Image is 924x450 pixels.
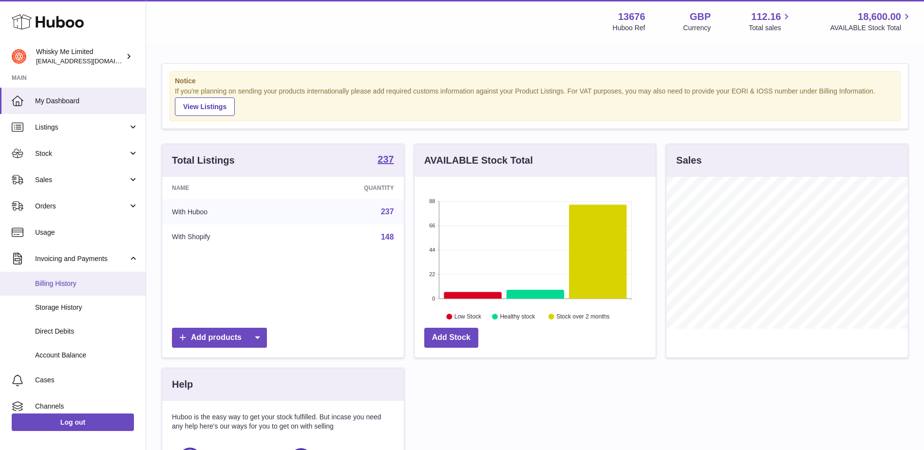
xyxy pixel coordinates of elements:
[292,177,403,199] th: Quantity
[830,23,912,33] span: AVAILABLE Stock Total
[172,412,394,431] p: Huboo is the easy way to get your stock fulfilled. But incase you need any help here's our ways f...
[172,328,267,348] a: Add products
[175,97,235,116] a: View Listings
[35,402,138,411] span: Channels
[12,49,26,64] img: internalAdmin-13676@internal.huboo.com
[172,154,235,167] h3: Total Listings
[830,10,912,33] a: 18,600.00 AVAILABLE Stock Total
[35,303,138,312] span: Storage History
[162,177,292,199] th: Name
[432,296,435,301] text: 0
[556,313,609,320] text: Stock over 2 months
[175,76,895,86] strong: Notice
[676,154,701,167] h3: Sales
[35,327,138,336] span: Direct Debits
[424,154,533,167] h3: AVAILABLE Stock Total
[35,375,138,385] span: Cases
[751,10,781,23] span: 112.16
[36,47,124,66] div: Whisky Me Limited
[381,207,394,216] a: 237
[175,87,895,116] div: If you're planning on sending your products internationally please add required customs informati...
[377,154,394,166] a: 237
[377,154,394,164] strong: 237
[35,279,138,288] span: Billing History
[858,10,901,23] span: 18,600.00
[35,254,128,263] span: Invoicing and Payments
[35,149,128,158] span: Stock
[172,378,193,391] h3: Help
[613,23,645,33] div: Huboo Ref
[35,351,138,360] span: Account Balance
[35,123,128,132] span: Listings
[454,313,482,320] text: Low Stock
[429,247,435,253] text: 44
[683,23,711,33] div: Currency
[381,233,394,241] a: 148
[424,328,478,348] a: Add Stock
[35,175,128,185] span: Sales
[690,10,711,23] strong: GBP
[36,57,143,65] span: [EMAIL_ADDRESS][DOMAIN_NAME]
[500,313,535,320] text: Healthy stock
[162,225,292,250] td: With Shopify
[429,223,435,228] text: 66
[429,198,435,204] text: 88
[162,199,292,225] td: With Huboo
[618,10,645,23] strong: 13676
[749,10,792,33] a: 112.16 Total sales
[12,413,134,431] a: Log out
[35,202,128,211] span: Orders
[35,228,138,237] span: Usage
[429,271,435,277] text: 22
[35,96,138,106] span: My Dashboard
[749,23,792,33] span: Total sales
